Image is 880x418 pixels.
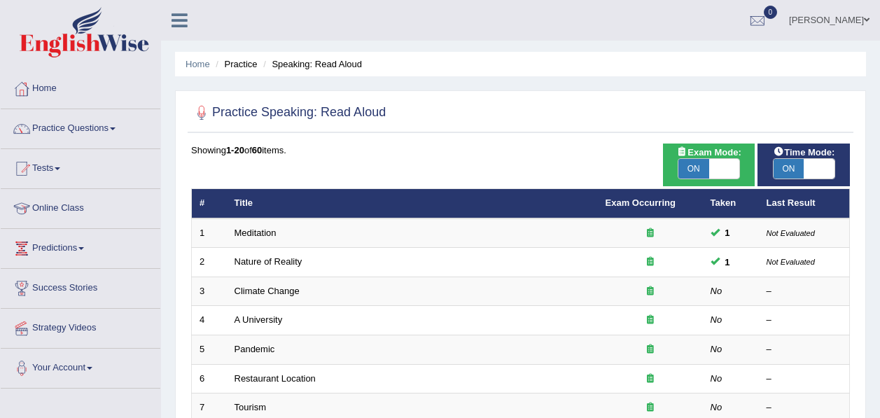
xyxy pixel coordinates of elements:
a: Practice Questions [1,109,160,144]
span: You can still take this question [720,225,736,240]
li: Practice [212,57,257,71]
div: – [767,401,842,414]
div: Exam occurring question [606,314,695,327]
div: Exam occurring question [606,401,695,414]
a: Home [1,69,160,104]
a: Home [186,59,210,69]
a: Tests [1,149,160,184]
div: Exam occurring question [606,227,695,240]
div: Exam occurring question [606,256,695,269]
th: Title [227,189,598,218]
a: Tourism [235,402,267,412]
td: 1 [192,218,227,248]
td: 2 [192,248,227,277]
div: Exam occurring question [606,343,695,356]
div: Showing of items. [191,144,850,157]
th: Last Result [759,189,850,218]
td: 3 [192,277,227,306]
em: No [711,373,722,384]
b: 60 [252,145,262,155]
small: Not Evaluated [767,229,815,237]
a: Predictions [1,229,160,264]
b: 1-20 [226,145,244,155]
div: – [767,343,842,356]
span: ON [678,159,709,179]
div: – [767,285,842,298]
td: 5 [192,335,227,365]
a: Restaurant Location [235,373,316,384]
a: A University [235,314,283,325]
a: Success Stories [1,269,160,304]
h2: Practice Speaking: Read Aloud [191,102,386,123]
a: Meditation [235,228,277,238]
div: – [767,372,842,386]
em: No [711,402,722,412]
div: Show exams occurring in exams [663,144,755,186]
a: Nature of Reality [235,256,302,267]
td: 6 [192,364,227,393]
em: No [711,344,722,354]
em: No [711,286,722,296]
li: Speaking: Read Aloud [260,57,362,71]
a: Climate Change [235,286,300,296]
span: Exam Mode: [671,145,746,160]
th: Taken [703,189,759,218]
a: Pandemic [235,344,275,354]
td: 4 [192,306,227,335]
a: Your Account [1,349,160,384]
em: No [711,314,722,325]
span: ON [774,159,804,179]
a: Exam Occurring [606,197,676,208]
small: Not Evaluated [767,258,815,266]
th: # [192,189,227,218]
div: Exam occurring question [606,372,695,386]
a: Strategy Videos [1,309,160,344]
div: Exam occurring question [606,285,695,298]
span: 0 [764,6,778,19]
span: You can still take this question [720,255,736,270]
span: Time Mode: [767,145,840,160]
div: – [767,314,842,327]
a: Online Class [1,189,160,224]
